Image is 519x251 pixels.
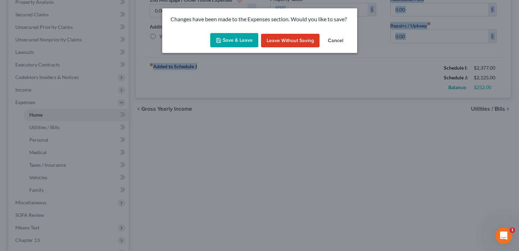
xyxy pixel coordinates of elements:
button: Leave without Saving [261,34,320,48]
span: 1 [510,227,515,233]
button: Cancel [322,34,349,48]
iframe: Intercom live chat [495,227,512,244]
button: Save & Leave [210,33,258,48]
p: Changes have been made to the Expenses section. Would you like to save? [171,15,349,23]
